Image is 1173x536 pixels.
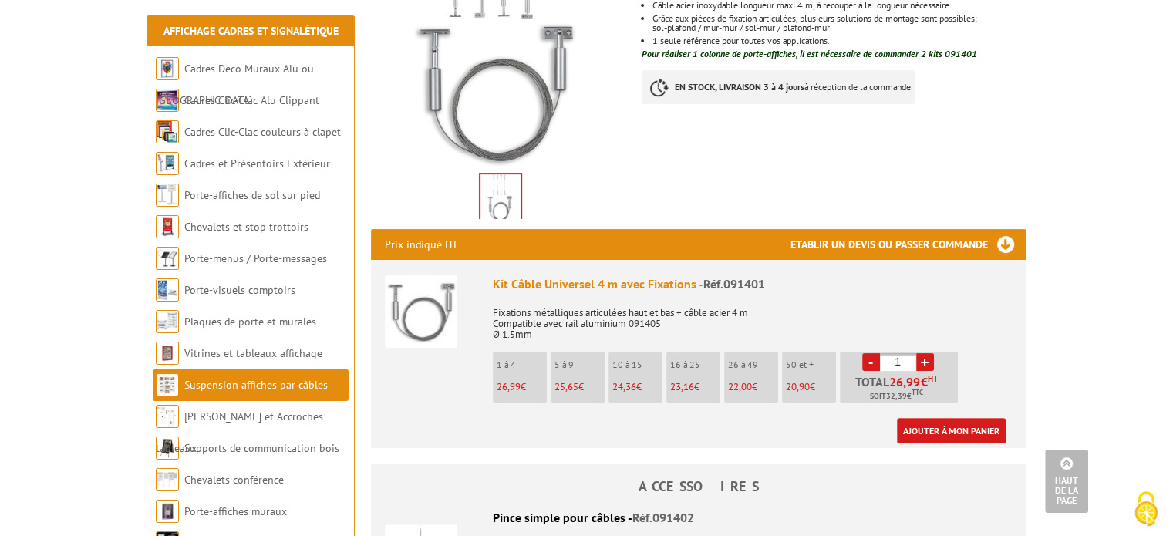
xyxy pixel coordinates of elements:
[156,405,179,428] img: Cimaises et Accroches tableaux
[632,510,694,525] span: Réf.091402
[1045,450,1088,513] a: Haut de la page
[156,57,179,80] img: Cadres Deco Muraux Alu ou Bois
[897,418,1006,443] a: Ajouter à mon panier
[156,410,323,455] a: [PERSON_NAME] et Accroches tableaux
[184,125,341,139] a: Cadres Clic-Clac couleurs à clapet
[184,93,319,107] a: Cadres Clic-Clac Alu Clippant
[497,380,521,393] span: 26,99
[670,380,694,393] span: 23,16
[184,441,339,455] a: Supports de communication bois
[184,157,330,170] a: Cadres et Présentoirs Extérieur
[870,390,923,403] span: Soit €
[493,275,1013,293] div: Kit Câble Universel 4 m avec Fixations -
[786,382,836,393] p: €
[184,315,316,329] a: Plaques de porte et murales
[184,283,295,297] a: Porte-visuels comptoirs
[497,382,547,393] p: €
[786,380,810,393] span: 20,90
[371,479,1026,494] h4: ACCESSOIRES
[912,388,923,396] sup: TTC
[184,346,322,360] a: Vitrines et tableaux affichage
[156,500,179,523] img: Porte-affiches muraux
[156,247,179,270] img: Porte-menus / Porte-messages
[642,48,977,59] font: Pour réaliser 1 colonne de porte-affiches, il est nécessaire de commander 2 kits 091401
[385,509,1013,527] div: Pince simple pour câbles -
[385,229,458,260] p: Prix indiqué HT
[652,14,1026,32] p: Grâce aux pièces de fixation articulées, plusieurs solutions de montage sont possibles: sol-plafo...
[156,278,179,302] img: Porte-visuels comptoirs
[670,359,720,370] p: 16 à 25
[642,70,915,104] p: à réception de la commande
[612,359,662,370] p: 10 à 15
[385,275,457,348] img: Kit Câble Universel 4 m avec Fixations
[156,62,314,107] a: Cadres Deco Muraux Alu ou [GEOGRAPHIC_DATA]
[156,373,179,396] img: Suspension affiches par câbles
[156,310,179,333] img: Plaques de porte et murales
[928,373,938,384] sup: HT
[728,359,778,370] p: 26 à 49
[921,376,928,388] span: €
[156,342,179,365] img: Vitrines et tableaux affichage
[163,24,339,38] a: Affichage Cadres et Signalétique
[612,382,662,393] p: €
[156,215,179,238] img: Chevalets et stop trottoirs
[652,36,1026,46] li: 1 seule référence pour toutes vos applications.
[728,382,778,393] p: €
[916,353,934,371] a: +
[652,1,1026,10] li: Câble acier inoxydable longueur maxi 4 m, à recouper à la longueur nécessaire.
[497,359,547,370] p: 1 à 4
[156,152,179,175] img: Cadres et Présentoirs Extérieur
[493,297,1013,340] p: Fixations métalliques articulées haut et bas + câble acier 4 m Compatible avec rail aluminium 091...
[156,184,179,207] img: Porte-affiches de sol sur pied
[156,468,179,491] img: Chevalets conférence
[554,382,605,393] p: €
[184,188,320,202] a: Porte-affiches de sol sur pied
[786,359,836,370] p: 50 et +
[184,220,308,234] a: Chevalets et stop trottoirs
[889,376,921,388] span: 26,99
[480,174,521,222] img: suspendus_par_cables_091401.jpg
[184,378,328,392] a: Suspension affiches par câbles
[790,229,1026,260] h3: Etablir un devis ou passer commande
[1127,490,1165,528] img: Cookies (fenêtre modale)
[554,359,605,370] p: 5 à 9
[862,353,880,371] a: -
[886,390,907,403] span: 32,39
[675,81,804,93] strong: EN STOCK, LIVRAISON 3 à 4 jours
[728,380,752,393] span: 22,00
[670,382,720,393] p: €
[184,473,284,487] a: Chevalets conférence
[156,120,179,143] img: Cadres Clic-Clac couleurs à clapet
[554,380,578,393] span: 25,65
[184,251,327,265] a: Porte-menus / Porte-messages
[1119,484,1173,536] button: Cookies (fenêtre modale)
[844,376,958,403] p: Total
[703,276,765,292] span: Réf.091401
[612,380,636,393] span: 24,36
[184,504,287,518] a: Porte-affiches muraux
